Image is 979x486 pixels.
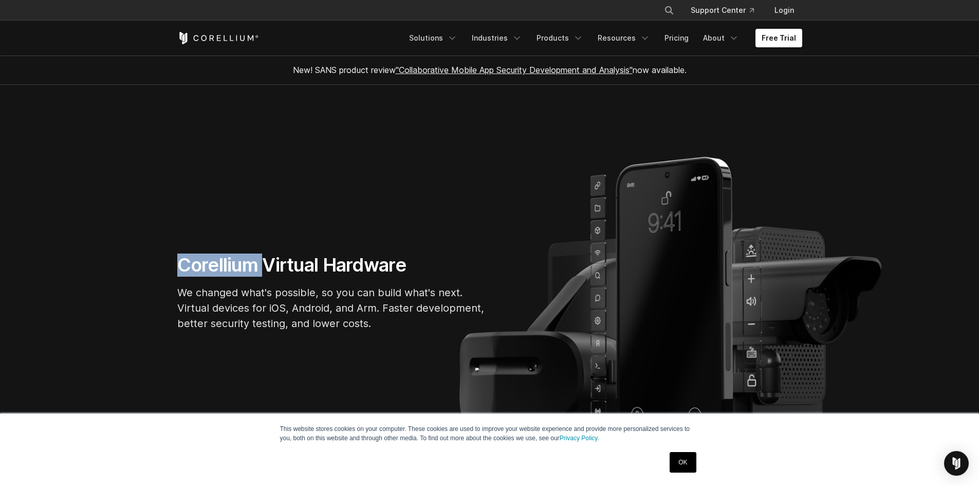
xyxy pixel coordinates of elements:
[670,452,696,473] a: OK
[652,1,802,20] div: Navigation Menu
[560,435,599,442] a: Privacy Policy.
[177,285,486,331] p: We changed what's possible, so you can build what's next. Virtual devices for iOS, Android, and A...
[944,451,969,476] div: Open Intercom Messenger
[766,1,802,20] a: Login
[177,254,486,277] h1: Corellium Virtual Hardware
[682,1,762,20] a: Support Center
[396,65,633,75] a: "Collaborative Mobile App Security Development and Analysis"
[177,32,259,44] a: Corellium Home
[403,29,464,47] a: Solutions
[293,65,687,75] span: New! SANS product review now available.
[592,29,656,47] a: Resources
[466,29,528,47] a: Industries
[658,29,695,47] a: Pricing
[660,1,678,20] button: Search
[697,29,745,47] a: About
[403,29,802,47] div: Navigation Menu
[755,29,802,47] a: Free Trial
[280,424,699,443] p: This website stores cookies on your computer. These cookies are used to improve your website expe...
[530,29,589,47] a: Products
